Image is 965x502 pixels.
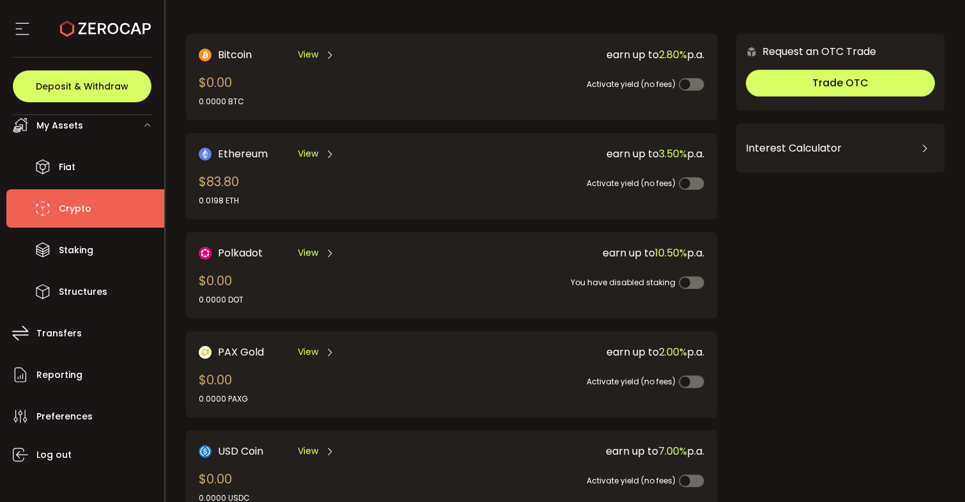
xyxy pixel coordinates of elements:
span: Polkadot [218,245,263,261]
div: $0.00 [199,271,243,306]
span: Deposit & Withdraw [36,82,128,91]
img: PAX Gold [199,346,212,359]
span: Activate yield (no fees) [587,178,675,189]
div: $83.80 [199,172,239,207]
div: earn up to p.a. [452,245,704,261]
div: Request an OTC Trade [736,43,876,59]
div: $0.00 [199,370,248,405]
span: USD Coin [218,443,263,459]
div: earn up to p.a. [452,146,704,162]
iframe: Chat Widget [901,441,965,502]
span: View [298,48,318,61]
span: Fiat [59,158,75,176]
div: 0.0198 ETH [199,195,239,207]
span: Staking [59,241,93,260]
span: Structures [59,283,107,301]
div: 0.0000 DOT [199,294,243,306]
button: Trade OTC [746,70,935,97]
img: Bitcoin [199,49,212,61]
span: Log out [36,446,72,464]
span: 10.50% [655,246,687,260]
span: Transfers [36,324,82,343]
div: $0.00 [199,73,244,107]
span: Crypto [59,200,91,218]
div: 0.0000 PAXG [199,393,248,405]
span: Activate yield (no fees) [587,79,675,90]
span: Ethereum [218,146,268,162]
div: 0.0000 BTC [199,96,244,107]
span: You have disabled staking [571,277,675,288]
span: Activate yield (no fees) [587,475,675,486]
img: 6nGpN7MZ9FLuBP83NiajKbTRY4UzlzQtBKtCrLLspmCkSvCZHBKvY3NxgQaT5JnOQREvtQ257bXeeSTueZfAPizblJ+Fe8JwA... [746,46,757,58]
img: DOT [199,247,212,260]
span: 3.50% [659,146,687,161]
div: earn up to p.a. [452,47,704,63]
span: Preferences [36,407,93,426]
span: PAX Gold [218,344,264,360]
span: View [298,147,318,161]
span: View [298,246,318,260]
span: 7.00% [658,444,687,459]
span: Bitcoin [218,47,252,63]
div: earn up to p.a. [452,443,704,459]
span: Reporting [36,366,82,384]
span: 2.00% [659,345,687,359]
div: earn up to p.a. [452,344,704,360]
button: Deposit & Withdraw [13,70,151,102]
span: 2.80% [659,47,687,62]
span: Activate yield (no fees) [587,376,675,387]
img: USD Coin [199,445,212,458]
div: Interest Calculator [746,133,935,164]
span: My Assets [36,116,83,135]
span: View [298,345,318,359]
img: Ethereum [199,148,212,161]
span: Trade OTC [812,75,869,90]
span: View [298,444,318,458]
